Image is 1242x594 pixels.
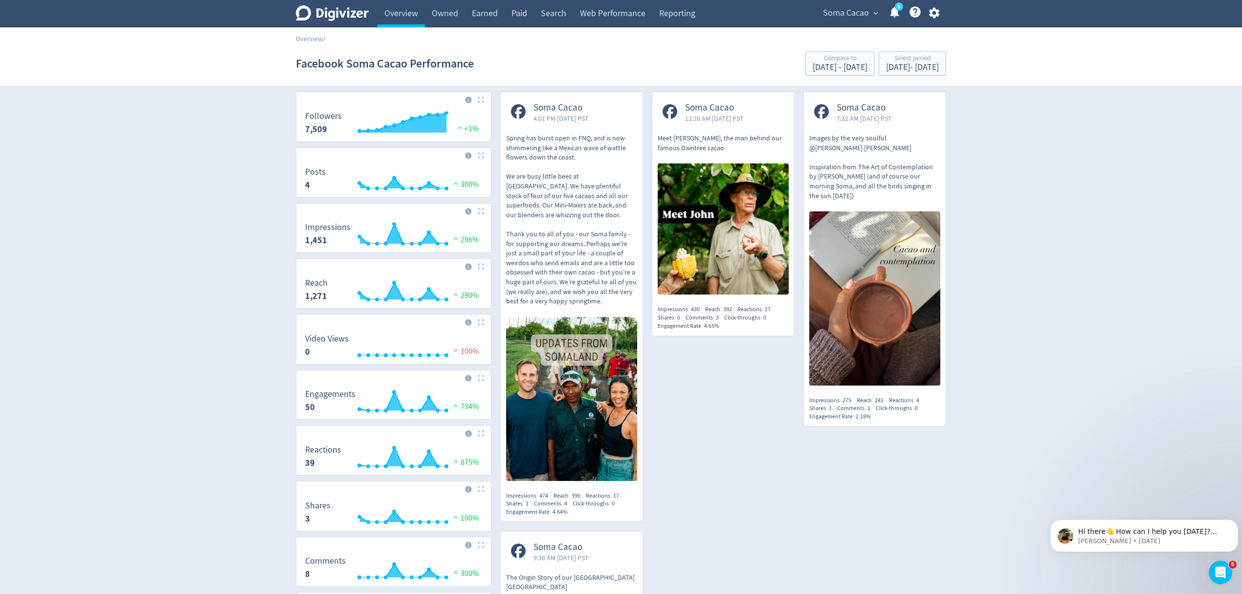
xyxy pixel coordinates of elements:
img: Placeholder [478,430,484,436]
div: Reach [857,396,889,405]
span: 430 [691,305,700,313]
div: [DATE] - [DATE] [886,63,939,72]
div: Comments [837,404,876,412]
span: 300% [451,180,479,189]
img: Placeholder [478,542,484,548]
dt: Followers [305,111,342,122]
button: Soma Cacao [820,5,881,21]
img: positive-performance.svg [451,569,461,576]
a: Soma Cacao4:01 PM [DATE] PSTSpring has burst open in FNQ, and is now shimmering like a Mexican wa... [501,92,643,483]
span: 875% [451,457,479,467]
span: 474 [539,492,548,500]
iframe: Intercom notifications message [1046,499,1242,568]
img: Placeholder [478,375,484,381]
span: 9:38 AM [DATE] PST [533,553,589,563]
div: Impressions [658,305,705,314]
span: 734% [451,402,479,411]
p: Images by the very soulful @[PERSON_NAME].[PERSON_NAME] Inspiration from The Art of Contemplation... [809,134,940,201]
img: Placeholder [478,319,484,325]
img: Placeholder [478,486,484,492]
span: 0 [915,404,918,412]
div: [DATE] - [DATE] [813,63,867,72]
strong: 7,509 [305,123,327,135]
span: 241 [875,396,884,404]
span: 2.18% [856,412,871,420]
span: <1% [455,124,479,134]
div: Shares [809,404,837,412]
span: 0 [763,314,766,321]
span: 11:26 AM [DATE] PST [685,114,744,123]
span: 4 [916,396,919,404]
strong: 3 [305,513,310,525]
span: Soma Cacao [685,102,744,114]
img: Placeholder [478,263,484,270]
span: 17 [765,305,771,313]
span: 4 [564,500,567,507]
strong: 8 [305,568,310,580]
img: positive-performance.svg [455,124,465,131]
div: Compare to [813,55,867,63]
span: / [323,34,325,43]
iframe: Intercom live chat [1209,561,1232,584]
img: Placeholder [478,208,484,214]
span: 4.64% [553,508,568,516]
span: 392 [723,305,732,313]
svg: Impressions 1,451 [300,223,487,249]
span: 300% [451,569,479,578]
div: Impressions [809,396,857,405]
p: Meet [PERSON_NAME], the man behind our famous Daintree cacao [658,134,789,153]
span: 4.65% [704,322,719,330]
span: 17 [613,492,619,500]
span: 1 [829,404,832,412]
span: Soma Cacao [823,5,869,21]
svg: Video Views 0 [300,334,487,360]
img: positive-performance.svg [451,513,461,521]
a: Soma Cacao7:32 AM [DATE] PSTImages by the very soulful @[PERSON_NAME].[PERSON_NAME] Inspiration f... [804,92,946,388]
svg: Reach 1,271 [300,278,487,304]
img: positive-performance.svg [451,402,461,409]
strong: 39 [305,457,315,469]
div: Click-throughs [573,500,620,508]
div: Select period [886,55,939,63]
span: Soma Cacao [533,102,589,114]
div: Reach [554,492,586,500]
img: positive-performance.svg [451,180,461,187]
a: Overview [296,34,323,43]
div: Reactions [737,305,776,314]
svg: Posts 4 [300,167,487,193]
span: 0 [612,500,615,507]
div: Engagement Rate [658,322,725,330]
div: Comments [534,500,573,508]
div: Reactions [586,492,624,500]
div: Shares [658,314,686,322]
span: 1 [867,404,870,412]
span: 396 [572,492,580,500]
img: positive-performance.svg [451,457,461,465]
span: Soma Cacao [533,542,589,553]
dt: Reactions [305,444,341,456]
strong: 4 [305,179,310,191]
text: 5 [898,3,900,10]
span: 3 [716,314,719,321]
svg: Engagements 50 [300,389,487,415]
img: negative-performance.svg [451,346,461,354]
div: Impressions [506,492,554,500]
button: Select period[DATE]- [DATE] [879,51,946,76]
div: Engagement Rate [506,508,573,516]
span: Soma Cacao [837,102,892,114]
span: 290% [451,291,479,300]
button: Compare to[DATE] - [DATE] [805,51,875,76]
svg: Comments 8 [300,556,487,582]
span: expand_more [871,9,880,18]
span: 7:32 AM [DATE] PST [837,114,892,123]
dt: Video Views [305,333,349,344]
div: Engagement Rate [809,412,876,421]
span: 5 [1229,561,1237,569]
img: positive-performance.svg [451,235,461,242]
svg: Shares 3 [300,501,487,527]
img: positive-performance.svg [451,291,461,298]
a: Soma Cacao11:26 AM [DATE] PSTMeet [PERSON_NAME], the man behind our famous Daintree cacao [652,92,794,297]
